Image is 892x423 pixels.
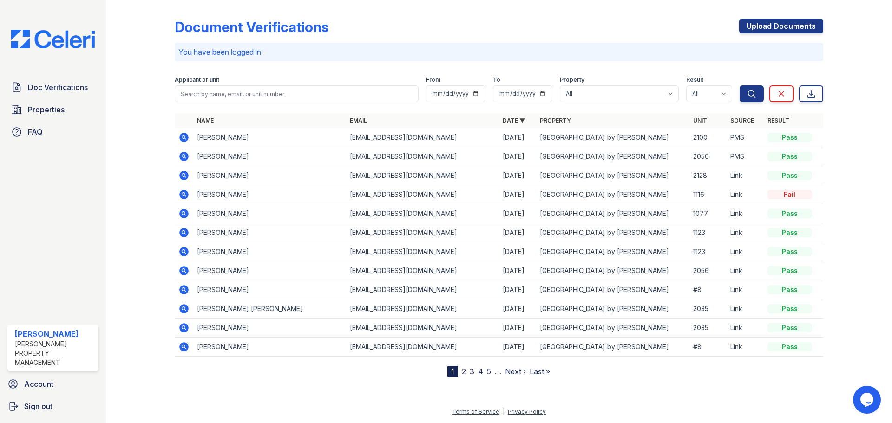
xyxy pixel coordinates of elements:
[4,30,102,48] img: CE_Logo_Blue-a8612792a0a2168367f1c8372b55b34899dd931a85d93a1a3d3e32e68fde9ad4.png
[15,328,95,339] div: [PERSON_NAME]
[499,299,536,319] td: [DATE]
[536,242,689,261] td: [GEOGRAPHIC_DATA] by [PERSON_NAME]
[193,280,346,299] td: [PERSON_NAME]
[727,261,764,280] td: Link
[499,280,536,299] td: [DATE]
[499,128,536,147] td: [DATE]
[346,299,499,319] td: [EMAIL_ADDRESS][DOMAIN_NAME]
[727,185,764,204] td: Link
[727,299,764,319] td: Link
[536,223,689,242] td: [GEOGRAPHIC_DATA] by [PERSON_NAME]
[499,242,536,261] td: [DATE]
[346,147,499,166] td: [EMAIL_ADDRESS][DOMAIN_NAME]
[536,280,689,299] td: [GEOGRAPHIC_DATA] by [PERSON_NAME]
[689,223,727,242] td: 1123
[727,223,764,242] td: Link
[499,185,536,204] td: [DATE]
[689,185,727,204] td: 1116
[689,147,727,166] td: 2056
[447,366,458,377] div: 1
[7,78,98,97] a: Doc Verifications
[193,204,346,223] td: [PERSON_NAME]
[499,147,536,166] td: [DATE]
[487,367,491,376] a: 5
[426,76,440,84] label: From
[727,147,764,166] td: PMS
[530,367,550,376] a: Last »
[767,342,812,351] div: Pass
[24,401,52,412] span: Sign out
[4,397,102,416] button: Sign out
[24,378,53,390] span: Account
[350,117,367,124] a: Email
[767,152,812,161] div: Pass
[193,319,346,338] td: [PERSON_NAME]
[346,242,499,261] td: [EMAIL_ADDRESS][DOMAIN_NAME]
[689,338,727,357] td: #8
[767,117,789,124] a: Result
[175,19,328,35] div: Document Verifications
[536,319,689,338] td: [GEOGRAPHIC_DATA] by [PERSON_NAME]
[853,386,883,414] iframe: chat widget
[499,261,536,280] td: [DATE]
[560,76,584,84] label: Property
[478,367,483,376] a: 4
[346,166,499,185] td: [EMAIL_ADDRESS][DOMAIN_NAME]
[346,223,499,242] td: [EMAIL_ADDRESS][DOMAIN_NAME]
[28,126,43,137] span: FAQ
[727,280,764,299] td: Link
[346,280,499,299] td: [EMAIL_ADDRESS][DOMAIN_NAME]
[7,123,98,141] a: FAQ
[499,223,536,242] td: [DATE]
[767,247,812,256] div: Pass
[689,166,727,185] td: 2128
[495,366,501,377] span: …
[686,76,703,84] label: Result
[28,104,65,115] span: Properties
[767,323,812,332] div: Pass
[452,408,499,415] a: Terms of Service
[346,128,499,147] td: [EMAIL_ADDRESS][DOMAIN_NAME]
[767,209,812,218] div: Pass
[505,367,526,376] a: Next ›
[536,147,689,166] td: [GEOGRAPHIC_DATA] by [PERSON_NAME]
[178,46,820,58] p: You have been logged in
[689,128,727,147] td: 2100
[493,76,500,84] label: To
[470,367,474,376] a: 3
[193,147,346,166] td: [PERSON_NAME]
[193,242,346,261] td: [PERSON_NAME]
[727,242,764,261] td: Link
[346,204,499,223] td: [EMAIL_ADDRESS][DOMAIN_NAME]
[346,261,499,280] td: [EMAIL_ADDRESS][DOMAIN_NAME]
[689,319,727,338] td: 2035
[689,261,727,280] td: 2056
[7,100,98,119] a: Properties
[499,204,536,223] td: [DATE]
[346,185,499,204] td: [EMAIL_ADDRESS][DOMAIN_NAME]
[462,367,466,376] a: 2
[536,338,689,357] td: [GEOGRAPHIC_DATA] by [PERSON_NAME]
[536,261,689,280] td: [GEOGRAPHIC_DATA] by [PERSON_NAME]
[175,76,219,84] label: Applicant or unit
[503,117,525,124] a: Date ▼
[767,285,812,294] div: Pass
[767,133,812,142] div: Pass
[767,304,812,313] div: Pass
[689,242,727,261] td: 1123
[499,338,536,357] td: [DATE]
[193,166,346,185] td: [PERSON_NAME]
[28,82,88,93] span: Doc Verifications
[727,338,764,357] td: Link
[508,408,546,415] a: Privacy Policy
[689,280,727,299] td: #8
[499,166,536,185] td: [DATE]
[503,408,505,415] div: |
[536,185,689,204] td: [GEOGRAPHIC_DATA] by [PERSON_NAME]
[536,128,689,147] td: [GEOGRAPHIC_DATA] by [PERSON_NAME]
[346,319,499,338] td: [EMAIL_ADDRESS][DOMAIN_NAME]
[197,117,214,124] a: Name
[499,319,536,338] td: [DATE]
[730,117,754,124] a: Source
[693,117,707,124] a: Unit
